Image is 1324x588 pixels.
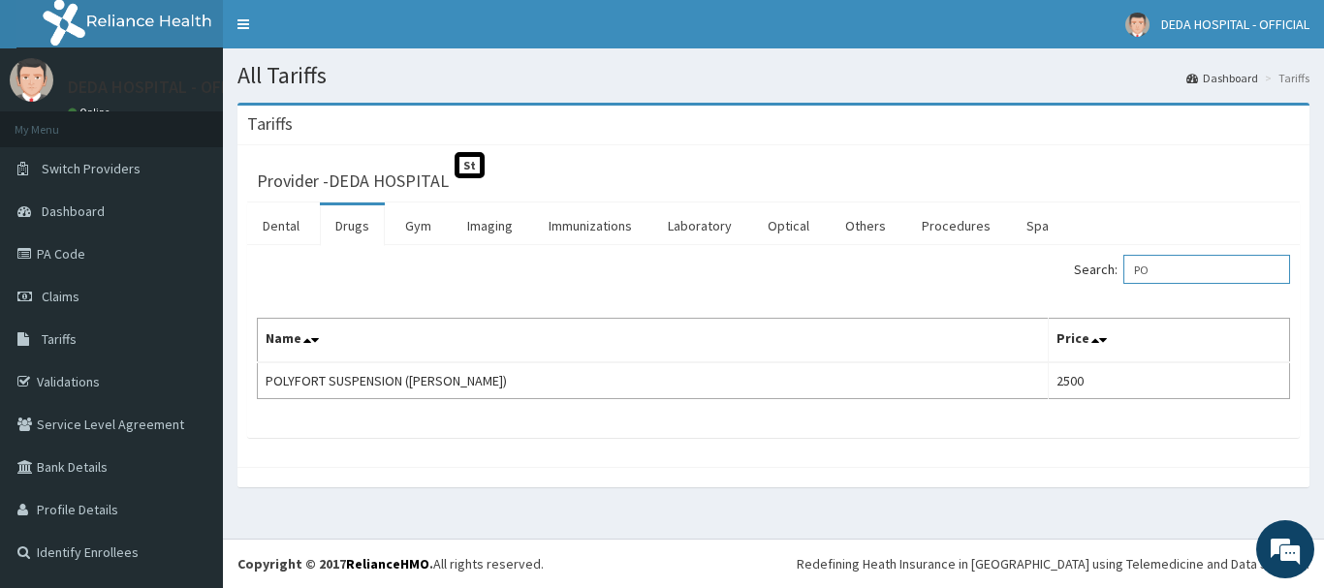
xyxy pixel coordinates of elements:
[257,172,449,190] h3: Provider - DEDA HOSPITAL
[1011,205,1064,246] a: Spa
[346,555,429,573] a: RelianceHMO
[452,205,528,246] a: Imaging
[390,205,447,246] a: Gym
[1125,13,1150,37] img: User Image
[247,205,315,246] a: Dental
[318,10,364,56] div: Minimize live chat window
[455,152,485,178] span: St
[1161,15,1309,33] span: DEDA HOSPITAL - OFFICIAL
[101,108,326,134] div: Chat with us now
[320,205,385,246] a: Drugs
[42,330,77,348] span: Tariffs
[42,202,105,220] span: Dashboard
[258,319,1049,363] th: Name
[830,205,901,246] a: Others
[10,387,369,454] textarea: Type your message and hit 'Enter'
[533,205,647,246] a: Immunizations
[652,205,747,246] a: Laboratory
[1049,319,1290,363] th: Price
[906,205,1006,246] a: Procedures
[258,362,1049,399] td: POLYFORT SUSPENSION ([PERSON_NAME])
[10,58,53,102] img: User Image
[1049,362,1290,399] td: 2500
[237,63,1309,88] h1: All Tariffs
[752,205,825,246] a: Optical
[797,554,1309,573] div: Redefining Heath Insurance in [GEOGRAPHIC_DATA] using Telemedicine and Data Science!
[42,288,79,305] span: Claims
[36,97,79,145] img: d_794563401_company_1708531726252_794563401
[68,106,114,119] a: Online
[237,555,433,573] strong: Copyright © 2017 .
[1260,70,1309,86] li: Tariffs
[1074,255,1290,284] label: Search:
[112,172,268,368] span: We're online!
[223,539,1324,588] footer: All rights reserved.
[68,78,268,96] p: DEDA HOSPITAL - OFFICIAL
[247,115,293,133] h3: Tariffs
[1186,70,1258,86] a: Dashboard
[42,160,141,177] span: Switch Providers
[1123,255,1290,284] input: Search:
